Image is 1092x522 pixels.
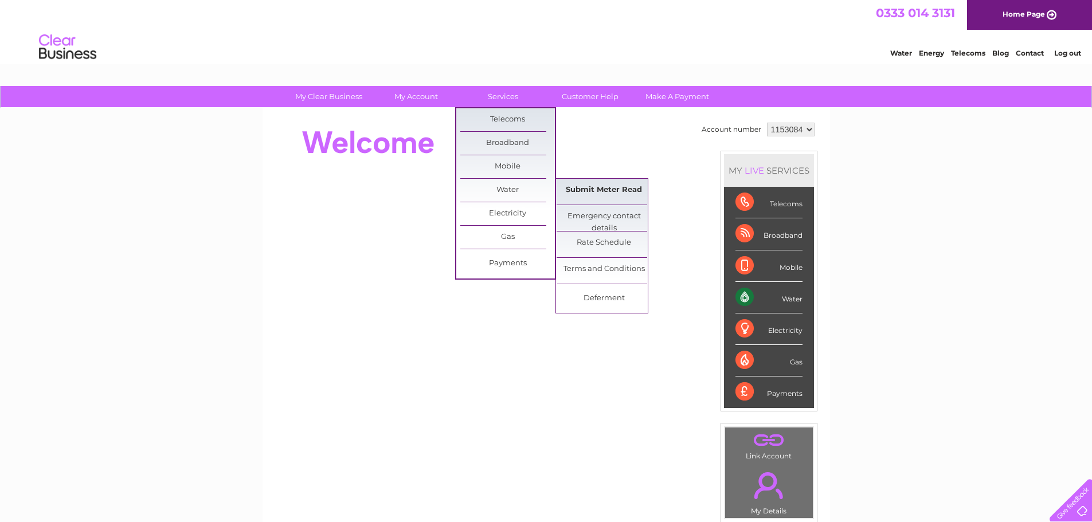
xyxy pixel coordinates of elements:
[460,202,555,225] a: Electricity
[460,226,555,249] a: Gas
[919,49,944,57] a: Energy
[951,49,985,57] a: Telecoms
[557,179,651,202] a: Submit Meter Read
[1016,49,1044,57] a: Contact
[890,49,912,57] a: Water
[699,120,764,139] td: Account number
[460,252,555,275] a: Payments
[876,6,955,20] a: 0333 014 3131
[735,218,803,250] div: Broadband
[38,30,97,65] img: logo.png
[557,205,651,228] a: Emergency contact details
[735,345,803,376] div: Gas
[460,179,555,202] a: Water
[735,250,803,282] div: Mobile
[992,49,1009,57] a: Blog
[369,86,463,107] a: My Account
[557,231,651,254] a: Rate Schedule
[724,154,814,187] div: MY SERVICES
[728,430,810,450] a: .
[742,165,766,176] div: LIVE
[276,6,817,56] div: Clear Business is a trading name of Verastar Limited (registered in [GEOGRAPHIC_DATA] No. 3667643...
[1054,49,1081,57] a: Log out
[456,86,550,107] a: Services
[735,313,803,345] div: Electricity
[735,376,803,407] div: Payments
[281,86,376,107] a: My Clear Business
[460,108,555,131] a: Telecoms
[460,132,555,155] a: Broadband
[460,155,555,178] a: Mobile
[725,427,813,463] td: Link Account
[725,462,813,519] td: My Details
[735,282,803,313] div: Water
[630,86,725,107] a: Make A Payment
[735,187,803,218] div: Telecoms
[543,86,637,107] a: Customer Help
[728,465,810,505] a: .
[557,287,651,310] a: Deferment
[557,258,651,281] a: Terms and Conditions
